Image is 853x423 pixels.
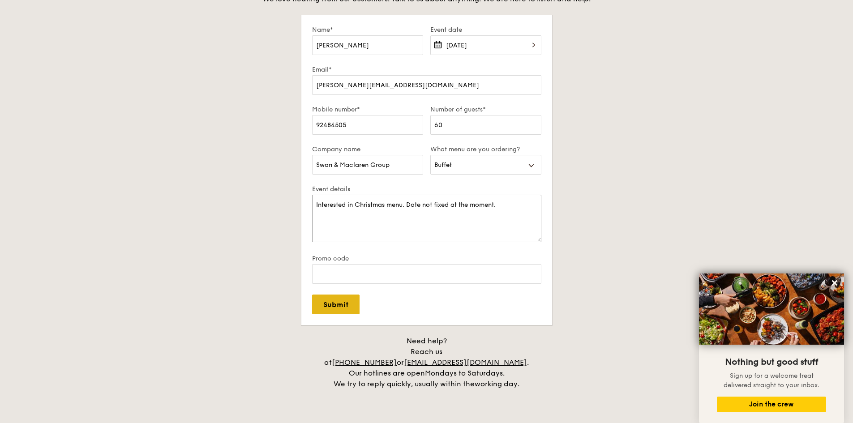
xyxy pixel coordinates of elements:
span: Mondays to Saturdays. [425,369,505,377]
span: Nothing but good stuff [725,357,818,367]
a: [EMAIL_ADDRESS][DOMAIN_NAME] [404,358,527,367]
button: Close [827,276,842,290]
span: Sign up for a welcome treat delivered straight to your inbox. [724,372,819,389]
label: Event date [430,26,541,34]
label: Mobile number* [312,106,423,113]
label: Promo code [312,255,541,262]
textarea: Let us know details such as your venue address, event time, preferred menu, dietary requirements,... [312,195,541,242]
label: Company name [312,145,423,153]
div: Need help? Reach us at or . Our hotlines are open We try to reply quickly, usually within the [315,336,539,389]
label: Number of guests* [430,106,541,113]
label: Event details [312,185,541,193]
label: What menu are you ordering? [430,145,541,153]
img: DSC07876-Edit02-Large.jpeg [699,273,844,345]
label: Name* [312,26,423,34]
label: Email* [312,66,541,73]
button: Join the crew [717,397,826,412]
a: [PHONE_NUMBER] [332,358,397,367]
input: Submit [312,295,360,314]
span: working day. [475,380,519,388]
